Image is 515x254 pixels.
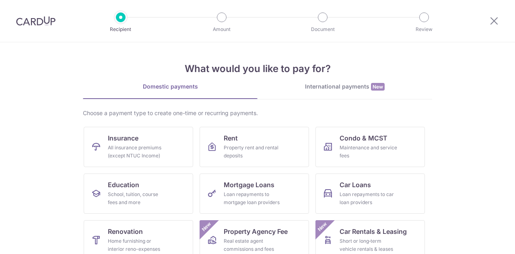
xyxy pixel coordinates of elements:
[316,220,329,233] span: New
[83,109,432,117] div: Choose a payment type to create one-time or recurring payments.
[108,133,138,143] span: Insurance
[340,180,371,190] span: Car Loans
[224,190,282,207] div: Loan repayments to mortgage loan providers
[224,237,282,253] div: Real estate agent commissions and fees
[224,133,238,143] span: Rent
[84,127,193,167] a: InsuranceAll insurance premiums (except NTUC Income)
[200,220,213,233] span: New
[108,227,143,236] span: Renovation
[224,180,274,190] span: Mortgage Loans
[340,237,398,253] div: Short or long‑term vehicle rentals & leases
[84,173,193,214] a: EducationSchool, tuition, course fees and more
[340,133,387,143] span: Condo & MCST
[83,62,432,76] h4: What would you like to pay for?
[200,127,309,167] a: RentProperty rent and rental deposits
[108,190,166,207] div: School, tuition, course fees and more
[200,173,309,214] a: Mortgage LoansLoan repayments to mortgage loan providers
[83,83,257,91] div: Domestic payments
[224,227,288,236] span: Property Agency Fee
[224,144,282,160] div: Property rent and rental deposits
[108,144,166,160] div: All insurance premiums (except NTUC Income)
[16,16,56,26] img: CardUp
[91,25,150,33] p: Recipient
[340,190,398,207] div: Loan repayments to car loan providers
[394,25,454,33] p: Review
[293,25,352,33] p: Document
[257,83,432,91] div: International payments
[371,83,385,91] span: New
[315,127,425,167] a: Condo & MCSTMaintenance and service fees
[315,173,425,214] a: Car LoansLoan repayments to car loan providers
[108,180,139,190] span: Education
[192,25,251,33] p: Amount
[108,237,166,253] div: Home furnishing or interior reno-expenses
[340,144,398,160] div: Maintenance and service fees
[340,227,407,236] span: Car Rentals & Leasing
